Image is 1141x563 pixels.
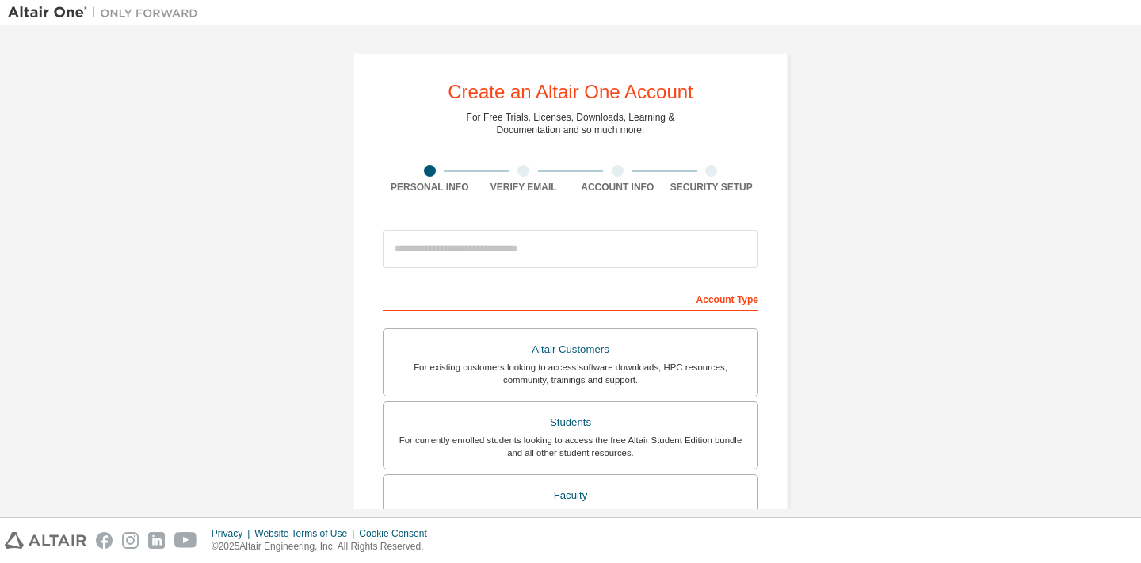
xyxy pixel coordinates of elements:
[393,339,748,361] div: Altair Customers
[665,181,759,193] div: Security Setup
[8,5,206,21] img: Altair One
[570,181,665,193] div: Account Info
[393,412,748,434] div: Students
[393,506,748,531] div: For faculty & administrators of academic institutions administering students and accessing softwa...
[477,181,571,193] div: Verify Email
[212,527,254,540] div: Privacy
[148,532,165,549] img: linkedin.svg
[467,111,675,136] div: For Free Trials, Licenses, Downloads, Learning & Documentation and so much more.
[393,361,748,386] div: For existing customers looking to access software downloads, HPC resources, community, trainings ...
[174,532,197,549] img: youtube.svg
[448,82,693,101] div: Create an Altair One Account
[96,532,113,549] img: facebook.svg
[254,527,359,540] div: Website Terms of Use
[359,527,436,540] div: Cookie Consent
[122,532,139,549] img: instagram.svg
[393,484,748,507] div: Faculty
[393,434,748,459] div: For currently enrolled students looking to access the free Altair Student Edition bundle and all ...
[383,181,477,193] div: Personal Info
[383,285,758,311] div: Account Type
[212,540,437,553] p: © 2025 Altair Engineering, Inc. All Rights Reserved.
[5,532,86,549] img: altair_logo.svg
